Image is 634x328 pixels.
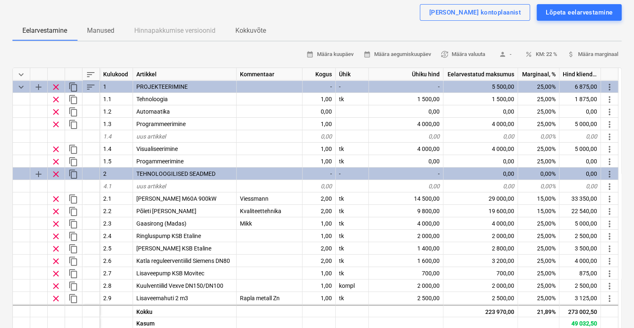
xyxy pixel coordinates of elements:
span: Eemalda rida [51,294,61,304]
span: Eemalda rida [51,207,61,216]
div: - [336,168,369,180]
span: currency_exchange [441,51,448,58]
div: kompl [336,279,369,292]
div: Marginaal, % [518,68,559,80]
div: tk [336,205,369,217]
div: tk [336,143,369,155]
div: 0,00 [302,105,336,118]
div: 223 970,00 [443,304,518,317]
span: Programmeerimine [136,121,186,127]
span: Rohkem toiminguid [605,157,615,167]
span: Rohkem toiminguid [605,231,615,241]
div: 1 500,00 [369,93,443,105]
div: 25,00% [518,80,559,93]
span: Dubleeri rida [68,219,78,229]
div: 1,00 [302,93,336,105]
div: - [369,80,443,93]
button: Määra marginaal [564,48,622,61]
div: 0,00 [443,155,518,168]
div: 0,00 [559,155,601,168]
div: 1.5 [100,155,133,168]
iframe: Chat Widget [593,288,634,328]
div: 2 500,00 [443,292,518,304]
div: tk [336,93,369,105]
div: 25,00% [518,105,559,118]
button: Lõpeta eelarvestamine [537,4,622,21]
span: uus artikkel [136,183,166,190]
div: 15,00% [518,192,559,205]
div: Artikkel [133,68,237,80]
div: 25,00% [518,143,559,155]
div: 14 500,00 [369,192,443,205]
span: Rohkem toiminguid [605,95,615,104]
span: Dubleeri rida [68,281,78,291]
span: - [495,50,515,59]
span: person [499,51,506,58]
span: Dubleeri rida [68,144,78,154]
div: 22 540,00 [559,205,601,217]
div: 5 000,00 [559,118,601,130]
span: calendar_month [306,51,314,58]
div: 25,00% [518,242,559,255]
span: Dubleeri kategooriat [68,169,78,179]
button: KM: 22 % [522,48,561,61]
div: 1.3 [100,118,133,130]
div: Kulukood [100,68,133,80]
div: 2 000,00 [443,230,518,242]
button: - [492,48,518,61]
span: Rohkem toiminguid [605,281,615,291]
div: 1,00 [302,267,336,279]
div: tk [336,230,369,242]
div: 1,00 [302,230,336,242]
span: Rohkem toiminguid [605,182,615,192]
span: 1.4 [103,133,111,140]
div: 25,00% [518,304,559,317]
div: 0,00 [369,155,443,168]
div: tk [336,292,369,304]
span: Rohkem toiminguid [605,194,615,204]
div: 2.4 [100,230,133,242]
span: Dubleeri rida [68,95,78,104]
span: Sorteeri read kategooriasiseselt [86,82,96,92]
div: 5 500,00 [443,80,518,93]
div: 0,00% [518,130,559,143]
div: 25,00% [518,255,559,267]
div: 1,00 [302,118,336,130]
div: 1.2 [100,105,133,118]
div: Vestlusvidin [593,288,634,328]
div: 2.8 [100,279,133,292]
span: Rohkem toiminguid [605,269,615,279]
span: Eemalda rida [51,169,61,179]
div: 2,00 [302,205,336,217]
div: 2 [100,168,133,180]
div: 1 500,00 [443,93,518,105]
div: 1,00 [302,304,336,317]
div: 1,00 [302,292,336,304]
span: Rohkem toiminguid [605,132,615,142]
div: 2.2 [100,205,133,217]
span: Ahenda kategooria [16,82,26,92]
button: [PERSON_NAME] kontoplaanist [420,4,530,21]
div: 33 350,00 [559,192,601,205]
div: 2,00 [302,242,336,255]
div: 25,00% [518,267,559,279]
span: percent [525,51,532,58]
span: Rohkem toiminguid [605,107,615,117]
div: 1 600,00 [369,255,443,267]
div: 19 600,00 [443,205,518,217]
div: 4 000,00 [369,118,443,130]
div: 0,00 [443,168,518,180]
div: 0,00 [559,180,601,192]
div: 0,00 [302,130,336,143]
span: Rohkem toiminguid [605,244,615,254]
div: 0,00 [369,105,443,118]
div: 29 000,00 [443,192,518,205]
div: Ühik [336,68,369,80]
div: tk [336,217,369,230]
span: Dubleeri rida [68,119,78,129]
p: Kokkuvõte [235,26,266,36]
div: 1.1 [100,93,133,105]
span: Rohkem toiminguid [605,119,615,129]
span: Kuulventiilid Vexve DN150/DN100 [136,282,223,289]
div: 5 000,00 [559,217,601,230]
